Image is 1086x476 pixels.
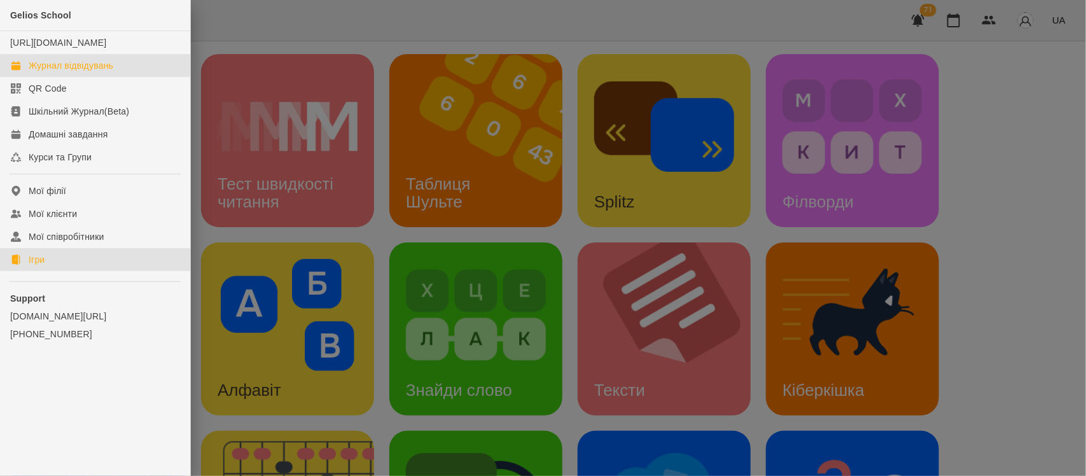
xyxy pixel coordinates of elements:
[29,82,67,95] div: QR Code
[29,59,113,72] div: Журнал відвідувань
[29,128,108,141] div: Домашні завдання
[29,151,92,164] div: Курси та Групи
[29,105,129,118] div: Шкільний Журнал(Beta)
[10,10,71,20] span: Gelios School
[29,185,66,197] div: Мої філії
[29,207,77,220] div: Мої клієнти
[29,253,45,266] div: Ігри
[10,292,180,305] p: Support
[10,328,180,340] a: [PHONE_NUMBER]
[29,230,104,243] div: Мої співробітники
[10,310,180,323] a: [DOMAIN_NAME][URL]
[10,38,106,48] a: [URL][DOMAIN_NAME]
